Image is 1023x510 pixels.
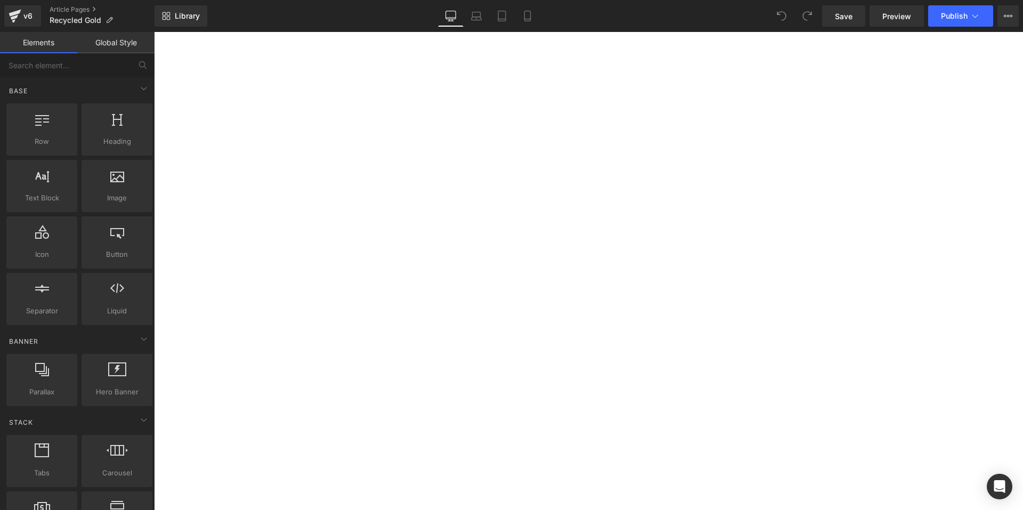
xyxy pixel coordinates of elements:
span: Carousel [85,467,149,479]
a: Preview [870,5,924,27]
div: v6 [21,9,35,23]
a: Desktop [438,5,464,27]
div: Open Intercom Messenger [987,474,1012,499]
span: Text Block [10,192,74,204]
span: Library [175,11,200,21]
span: Preview [882,11,911,22]
a: Tablet [489,5,515,27]
a: Laptop [464,5,489,27]
button: Redo [797,5,818,27]
a: v6 [4,5,41,27]
a: New Library [155,5,207,27]
span: Base [8,86,29,96]
span: Icon [10,249,74,260]
span: Banner [8,336,39,346]
button: More [997,5,1019,27]
span: Hero Banner [85,386,149,398]
span: Separator [10,305,74,317]
span: Parallax [10,386,74,398]
span: Button [85,249,149,260]
span: Recycled Gold [50,16,101,25]
a: Global Style [77,32,155,53]
span: Stack [8,417,34,427]
span: Image [85,192,149,204]
span: Publish [941,12,968,20]
span: Save [835,11,852,22]
button: Undo [771,5,792,27]
button: Publish [928,5,993,27]
span: Row [10,136,74,147]
span: Liquid [85,305,149,317]
a: Article Pages [50,5,155,14]
span: Tabs [10,467,74,479]
a: Mobile [515,5,540,27]
span: Heading [85,136,149,147]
